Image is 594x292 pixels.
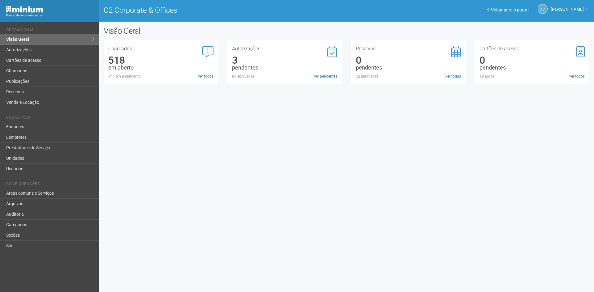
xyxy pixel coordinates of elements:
img: Minium [6,6,43,13]
span: Ana Carla de Carvalho Silva [551,1,584,12]
div: pendentes [356,65,461,70]
a: AC [538,4,548,14]
h3: Autorizações [232,46,337,51]
li: Configurações [6,182,94,188]
div: 23 aprovadas [356,74,461,79]
li: Operacional [6,28,94,34]
div: 0 [356,57,461,63]
h3: Reservas [356,46,461,51]
div: 3 [232,57,337,63]
div: 141 em andamento [108,74,213,79]
div: em aberto [108,65,213,70]
a: ver pendentes [314,74,337,79]
div: pendentes [480,65,585,70]
h3: Chamados [108,46,213,51]
div: pendentes [232,65,337,70]
h2: Visão Geral [104,26,301,36]
div: 89 aprovadas [232,74,337,79]
a: [PERSON_NAME] [551,8,588,13]
a: ver todos [198,74,213,79]
h3: Cartões de acesso [480,46,585,51]
div: 19 ativos [480,74,585,79]
li: Cadastros [6,115,94,122]
div: 518 [108,57,213,63]
div: Painel do Administrador [6,13,94,18]
div: 0 [480,57,585,63]
h1: O2 Corporate & Offices [104,6,342,14]
a: ver todas [445,74,461,79]
a: ver todos [569,74,585,79]
a: Voltar para o portal [487,7,528,12]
